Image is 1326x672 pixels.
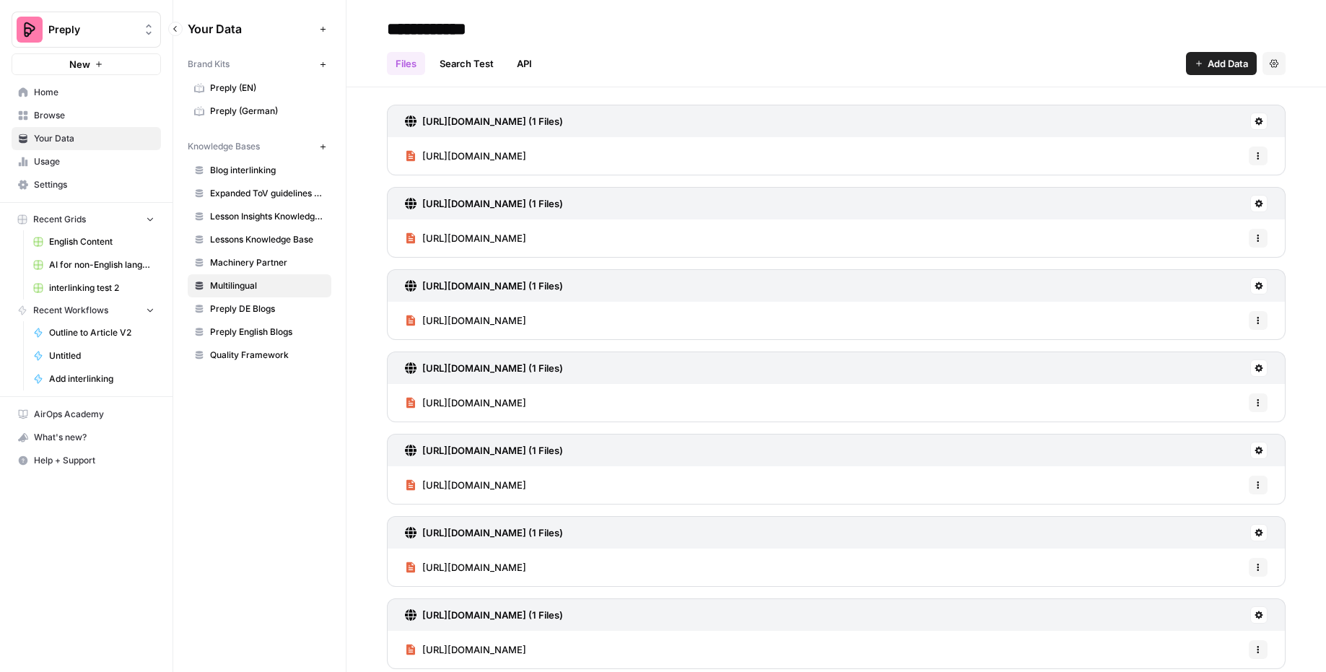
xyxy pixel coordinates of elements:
[188,58,230,71] span: Brand Kits
[188,159,331,182] a: Blog interlinking
[405,549,526,586] a: [URL][DOMAIN_NAME]
[49,326,154,339] span: Outline to Article V2
[12,173,161,196] a: Settings
[12,150,161,173] a: Usage
[12,449,161,472] button: Help + Support
[210,187,325,200] span: Expanded ToV guidelines for AI
[405,384,526,422] a: [URL][DOMAIN_NAME]
[210,233,325,246] span: Lessons Knowledge Base
[17,17,43,43] img: Preply Logo
[34,86,154,99] span: Home
[49,282,154,294] span: interlinking test 2
[188,320,331,344] a: Preply English Blogs
[422,114,563,128] h3: [URL][DOMAIN_NAME] (1 Files)
[27,276,161,300] a: interlinking test 2
[12,81,161,104] a: Home
[34,454,154,467] span: Help + Support
[34,178,154,191] span: Settings
[188,100,331,123] a: Preply (German)
[405,188,563,219] a: [URL][DOMAIN_NAME] (1 Files)
[48,22,136,37] span: Preply
[27,253,161,276] a: AI for non-English languages
[49,258,154,271] span: AI for non-English languages
[422,196,563,211] h3: [URL][DOMAIN_NAME] (1 Files)
[27,321,161,344] a: Outline to Article V2
[422,560,526,575] span: [URL][DOMAIN_NAME]
[69,57,90,71] span: New
[405,302,526,339] a: [URL][DOMAIN_NAME]
[405,105,563,137] a: [URL][DOMAIN_NAME] (1 Files)
[210,326,325,339] span: Preply English Blogs
[188,182,331,205] a: Expanded ToV guidelines for AI
[12,300,161,321] button: Recent Workflows
[405,352,563,384] a: [URL][DOMAIN_NAME] (1 Files)
[405,631,526,668] a: [URL][DOMAIN_NAME]
[188,20,314,38] span: Your Data
[387,52,425,75] a: Files
[12,426,161,449] button: What's new?
[49,349,154,362] span: Untitled
[188,228,331,251] a: Lessons Knowledge Base
[12,209,161,230] button: Recent Grids
[1186,52,1257,75] button: Add Data
[210,105,325,118] span: Preply (German)
[422,279,563,293] h3: [URL][DOMAIN_NAME] (1 Files)
[12,127,161,150] a: Your Data
[508,52,541,75] a: API
[12,427,160,448] div: What's new?
[188,344,331,367] a: Quality Framework
[12,53,161,75] button: New
[12,12,161,48] button: Workspace: Preply
[422,361,563,375] h3: [URL][DOMAIN_NAME] (1 Files)
[49,372,154,385] span: Add interlinking
[422,525,563,540] h3: [URL][DOMAIN_NAME] (1 Files)
[405,137,526,175] a: [URL][DOMAIN_NAME]
[405,517,563,549] a: [URL][DOMAIN_NAME] (1 Files)
[27,344,161,367] a: Untitled
[210,256,325,269] span: Machinery Partner
[188,274,331,297] a: Multilingual
[422,313,526,328] span: [URL][DOMAIN_NAME]
[422,231,526,245] span: [URL][DOMAIN_NAME]
[188,251,331,274] a: Machinery Partner
[405,466,526,504] a: [URL][DOMAIN_NAME]
[33,304,108,317] span: Recent Workflows
[210,210,325,223] span: Lesson Insights Knowledge Base
[188,140,260,153] span: Knowledge Bases
[210,82,325,95] span: Preply (EN)
[34,109,154,122] span: Browse
[431,52,502,75] a: Search Test
[422,478,526,492] span: [URL][DOMAIN_NAME]
[405,599,563,631] a: [URL][DOMAIN_NAME] (1 Files)
[405,435,563,466] a: [URL][DOMAIN_NAME] (1 Files)
[12,104,161,127] a: Browse
[422,608,563,622] h3: [URL][DOMAIN_NAME] (1 Files)
[33,213,86,226] span: Recent Grids
[12,403,161,426] a: AirOps Academy
[422,396,526,410] span: [URL][DOMAIN_NAME]
[34,155,154,168] span: Usage
[34,408,154,421] span: AirOps Academy
[34,132,154,145] span: Your Data
[210,279,325,292] span: Multilingual
[27,230,161,253] a: English Content
[405,270,563,302] a: [URL][DOMAIN_NAME] (1 Files)
[188,297,331,320] a: Preply DE Blogs
[27,367,161,390] a: Add interlinking
[405,219,526,257] a: [URL][DOMAIN_NAME]
[49,235,154,248] span: English Content
[422,642,526,657] span: [URL][DOMAIN_NAME]
[188,77,331,100] a: Preply (EN)
[210,349,325,362] span: Quality Framework
[188,205,331,228] a: Lesson Insights Knowledge Base
[422,443,563,458] h3: [URL][DOMAIN_NAME] (1 Files)
[1208,56,1248,71] span: Add Data
[210,302,325,315] span: Preply DE Blogs
[210,164,325,177] span: Blog interlinking
[422,149,526,163] span: [URL][DOMAIN_NAME]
